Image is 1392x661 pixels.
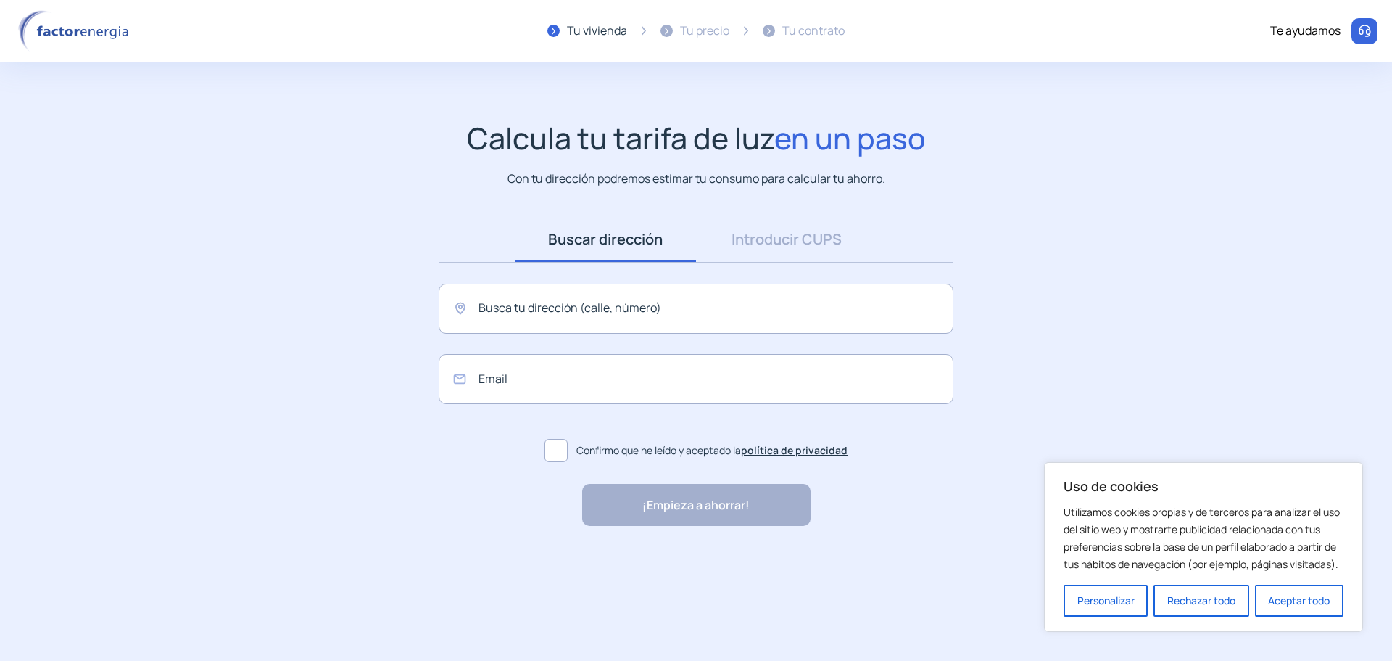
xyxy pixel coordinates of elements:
div: Te ayudamos [1270,22,1341,41]
span: en un paso [774,118,926,158]
p: Uso de cookies [1064,477,1343,495]
a: Buscar dirección [515,217,696,262]
div: Tu vivienda [567,22,627,41]
a: política de privacidad [741,443,848,457]
button: Rechazar todo [1153,585,1248,617]
h1: Calcula tu tarifa de luz [467,120,926,156]
img: llamar [1357,24,1372,38]
p: Con tu dirección podremos estimar tu consumo para calcular tu ahorro. [507,170,885,188]
button: Aceptar todo [1255,585,1343,617]
img: logo factor [14,10,138,52]
div: Tu precio [680,22,729,41]
div: Tu contrato [782,22,845,41]
button: Personalizar [1064,585,1148,617]
span: Confirmo que he leído y aceptado la [576,443,848,459]
a: Introducir CUPS [696,217,877,262]
p: Utilizamos cookies propias y de terceros para analizar el uso del sitio web y mostrarte publicida... [1064,504,1343,573]
div: Uso de cookies [1044,462,1363,632]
